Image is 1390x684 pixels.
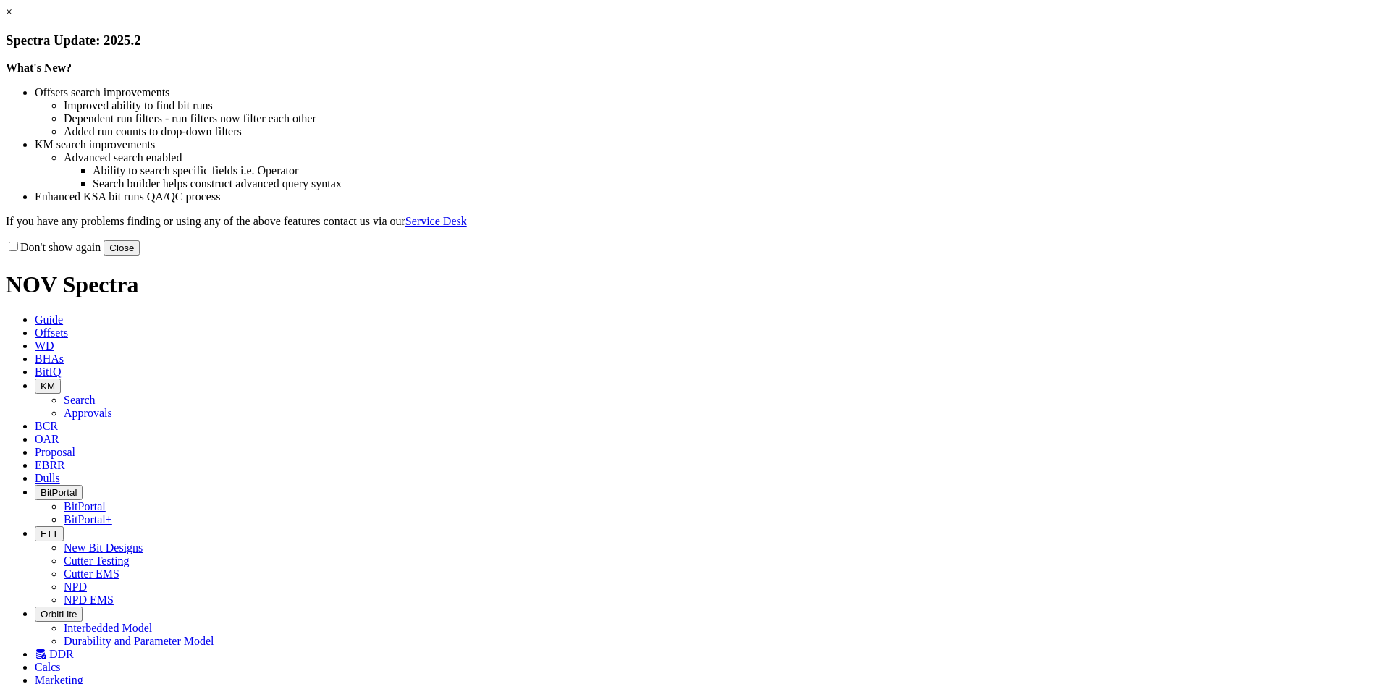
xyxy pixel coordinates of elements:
span: FTT [41,528,58,539]
a: Approvals [64,407,112,419]
span: BitIQ [35,366,61,378]
li: Improved ability to find bit runs [64,99,1384,112]
button: Close [104,240,140,256]
a: NPD EMS [64,594,114,606]
span: WD [35,339,54,352]
span: BitPortal [41,487,77,498]
li: Offsets search improvements [35,86,1384,99]
a: Durability and Parameter Model [64,635,214,647]
li: Search builder helps construct advanced query syntax [93,177,1384,190]
li: Ability to search specific fields i.e. Operator [93,164,1384,177]
li: Advanced search enabled [64,151,1384,164]
li: Enhanced KSA bit runs QA/QC process [35,190,1384,203]
span: Calcs [35,661,61,673]
a: Search [64,394,96,406]
span: OAR [35,433,59,445]
a: × [6,6,12,18]
li: Dependent run filters - run filters now filter each other [64,112,1384,125]
li: Added run counts to drop-down filters [64,125,1384,138]
span: KM [41,381,55,392]
li: KM search improvements [35,138,1384,151]
span: EBRR [35,459,65,471]
span: BCR [35,420,58,432]
h1: NOV Spectra [6,271,1384,298]
a: BitPortal+ [64,513,112,525]
span: Guide [35,313,63,326]
a: NPD [64,580,87,593]
span: DDR [49,648,74,660]
span: Offsets [35,326,68,339]
a: BitPortal [64,500,106,512]
a: Cutter EMS [64,567,119,580]
strong: What's New? [6,62,72,74]
span: Dulls [35,472,60,484]
a: Interbedded Model [64,622,152,634]
h3: Spectra Update: 2025.2 [6,33,1384,48]
a: New Bit Designs [64,541,143,554]
p: If you have any problems finding or using any of the above features contact us via our [6,215,1384,228]
input: Don't show again [9,242,18,251]
span: Proposal [35,446,75,458]
label: Don't show again [6,241,101,253]
a: Service Desk [405,215,467,227]
a: Cutter Testing [64,554,130,567]
span: OrbitLite [41,609,77,620]
span: BHAs [35,352,64,365]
